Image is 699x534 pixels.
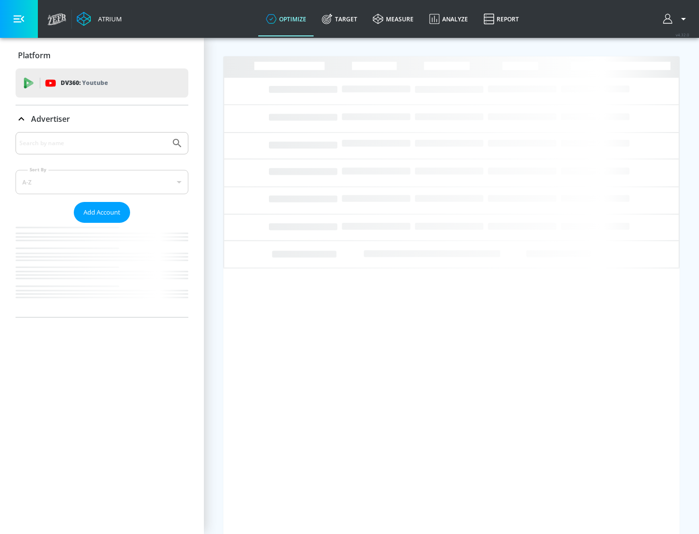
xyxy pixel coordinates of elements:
p: Youtube [82,78,108,88]
a: optimize [258,1,314,36]
a: Target [314,1,365,36]
button: Add Account [74,202,130,223]
a: Atrium [77,12,122,26]
div: A-Z [16,170,188,194]
a: Report [476,1,527,36]
label: Sort By [28,167,49,173]
span: Add Account [83,207,120,218]
div: DV360: Youtube [16,68,188,98]
div: Platform [16,42,188,69]
div: Advertiser [16,132,188,317]
input: Search by name [19,137,166,150]
p: Platform [18,50,50,61]
nav: list of Advertiser [16,223,188,317]
span: v 4.32.0 [676,32,689,37]
a: Analyze [421,1,476,36]
div: Atrium [94,15,122,23]
div: Advertiser [16,105,188,133]
p: Advertiser [31,114,70,124]
a: measure [365,1,421,36]
p: DV360: [61,78,108,88]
